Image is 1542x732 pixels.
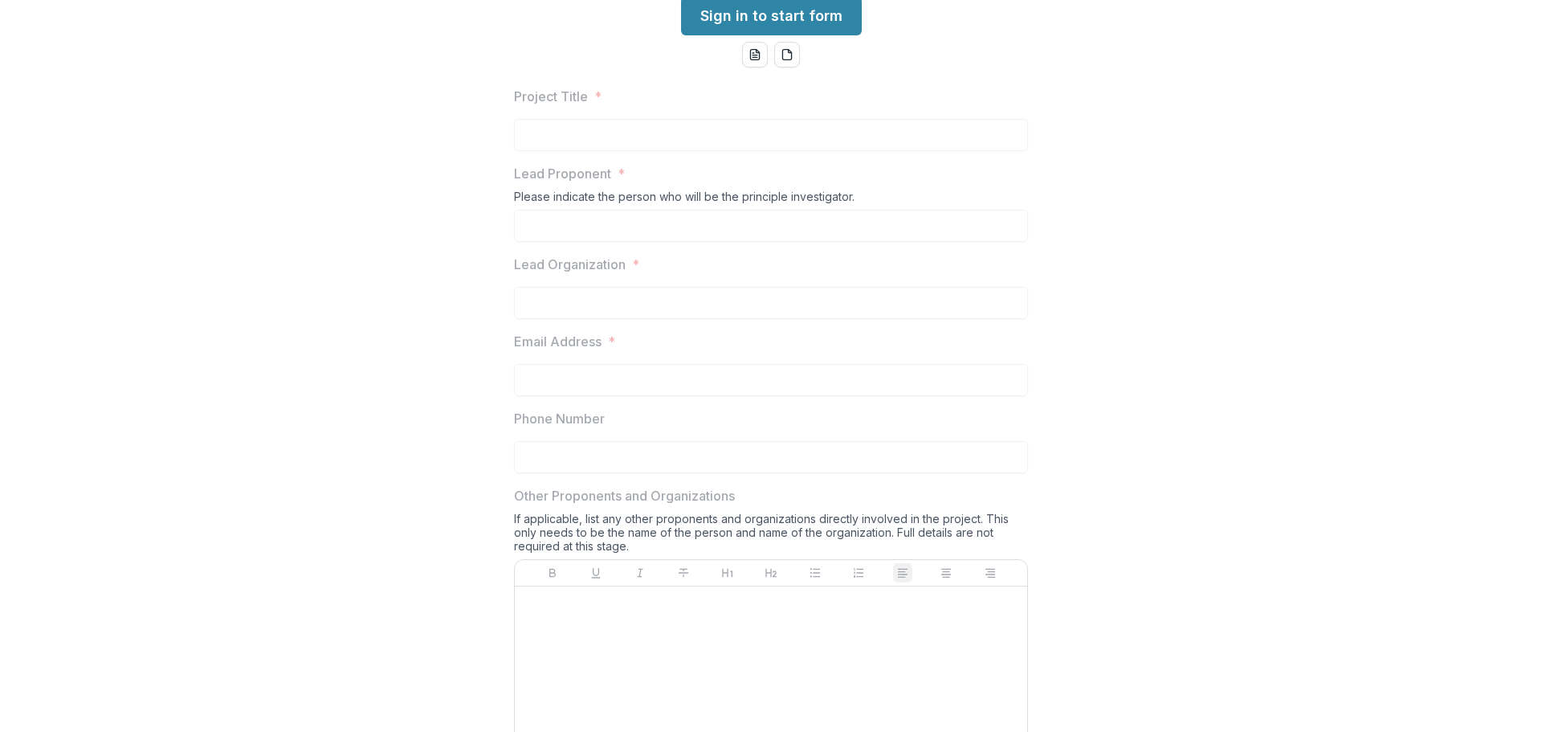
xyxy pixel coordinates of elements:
p: Email Address [514,332,602,351]
button: word-download [742,42,768,67]
div: Please indicate the person who will be the principle investigator. [514,190,1028,210]
p: Other Proponents and Organizations [514,486,735,505]
button: Strike [674,563,693,583]
button: Italicize [630,563,650,583]
p: Project Title [514,87,588,106]
button: Heading 1 [718,563,737,583]
p: Lead Proponent [514,164,611,183]
button: Bold [543,563,562,583]
button: Underline [586,563,606,583]
div: If applicable, list any other proponents and organizations directly involved in the project. This... [514,512,1028,559]
button: Align Right [981,563,1000,583]
button: pdf-download [774,42,800,67]
button: Align Left [893,563,912,583]
p: Lead Organization [514,255,626,274]
button: Align Center [936,563,956,583]
p: Phone Number [514,409,605,428]
button: Heading 2 [761,563,781,583]
button: Ordered List [849,563,868,583]
button: Bullet List [806,563,825,583]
